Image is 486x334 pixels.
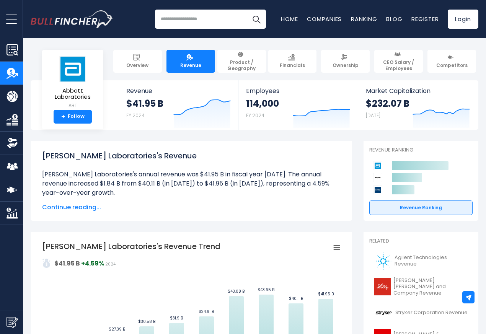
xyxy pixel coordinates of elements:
[48,102,97,109] small: ABT
[258,287,274,293] text: $43.65 B
[81,259,104,268] strong: +4.59%
[374,278,391,295] img: LLY logo
[42,203,341,212] span: Continue reading...
[369,200,473,215] a: Revenue Ranking
[373,161,382,170] img: Abbott Laboratories competitors logo
[7,137,18,149] img: Ownership
[126,112,145,119] small: FY 2024
[374,50,423,73] a: CEO Salary / Employees
[126,62,148,68] span: Overview
[321,50,370,73] a: Ownership
[126,87,231,94] span: Revenue
[289,296,303,301] text: $40.11 B
[307,15,342,23] a: Companies
[369,238,473,244] p: Related
[358,80,478,130] a: Market Capitalization $232.07 B [DATE]
[369,275,473,299] a: [PERSON_NAME] [PERSON_NAME] and Company Revenue
[42,259,51,268] img: addasd
[366,87,470,94] span: Market Capitalization
[48,88,97,100] span: Abbott Laboratories
[268,50,317,73] a: Financials
[217,50,266,73] a: Product / Geography
[138,319,155,324] text: $30.58 B
[366,98,409,109] strong: $232.07 B
[369,147,473,153] p: Revenue Ranking
[180,62,201,68] span: Revenue
[318,291,334,297] text: $41.95 B
[31,10,113,28] a: Go to homepage
[373,173,382,182] img: Stryker Corporation competitors logo
[351,15,377,23] a: Ranking
[42,150,341,161] h1: [PERSON_NAME] Laboratories's Revenue
[386,15,402,23] a: Blog
[280,62,305,68] span: Financials
[61,113,65,120] strong: +
[366,112,380,119] small: [DATE]
[54,259,80,268] strong: $41.95 B
[170,315,183,321] text: $31.9 B
[369,251,473,272] a: Agilent Technologies Revenue
[42,170,341,197] li: [PERSON_NAME] Laboratories's annual revenue was $41.95 B in fiscal year [DATE]. The annual revenu...
[54,110,92,124] a: +Follow
[48,56,98,110] a: Abbott Laboratories ABT
[238,80,357,130] a: Employees 114,000 FY 2024
[369,302,473,323] a: Stryker Corporation Revenue
[119,80,238,130] a: Revenue $41.95 B FY 2024
[31,10,113,28] img: Bullfincher logo
[374,304,393,321] img: SYK logo
[221,59,263,71] span: Product / Geography
[166,50,215,73] a: Revenue
[199,309,214,314] text: $34.61 B
[373,185,382,194] img: Boston Scientific Corporation competitors logo
[228,288,245,294] text: $43.08 B
[378,59,419,71] span: CEO Salary / Employees
[113,50,162,73] a: Overview
[411,15,439,23] a: Register
[246,98,279,109] strong: 114,000
[448,10,478,29] a: Login
[281,15,298,23] a: Home
[247,10,266,29] button: Search
[42,241,220,252] tspan: [PERSON_NAME] Laboratories's Revenue Trend
[374,253,392,270] img: A logo
[436,62,468,68] span: Competitors
[246,87,350,94] span: Employees
[246,112,264,119] small: FY 2024
[105,261,116,267] span: 2024
[126,98,163,109] strong: $41.95 B
[333,62,359,68] span: Ownership
[427,50,476,73] a: Competitors
[109,326,125,332] text: $27.39 B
